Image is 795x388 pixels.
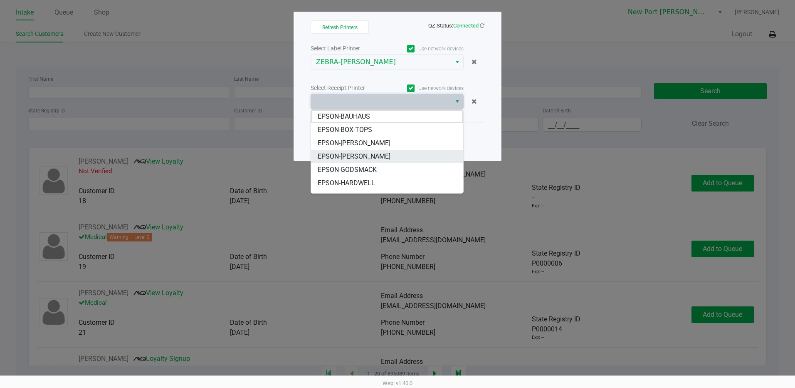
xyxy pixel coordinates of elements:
label: Use network devices [387,85,464,92]
span: EPSON-GODSMACK [318,165,377,175]
span: EPSON-[PERSON_NAME] [318,152,390,162]
span: ZEBRA-[PERSON_NAME] [316,57,446,67]
span: EPSON-BAUHAUS [318,112,370,122]
span: Connected [453,22,479,29]
div: Select Receipt Printer [311,84,387,92]
span: Refresh Printers [322,25,358,30]
span: QZ Status: [428,22,484,29]
button: Refresh Printers [311,20,369,34]
div: Select Label Printer [311,44,387,53]
button: Select [451,55,463,70]
button: Select [451,94,463,109]
span: EPSON-JONAH-HEX [318,192,376,201]
span: EPSON-HARDWELL [318,178,375,188]
label: Use network devices [387,45,464,52]
span: EPSON-[PERSON_NAME] [318,138,390,148]
span: EPSON-BOX-TOPS [318,125,372,135]
span: Web: v1.40.0 [383,380,412,386]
